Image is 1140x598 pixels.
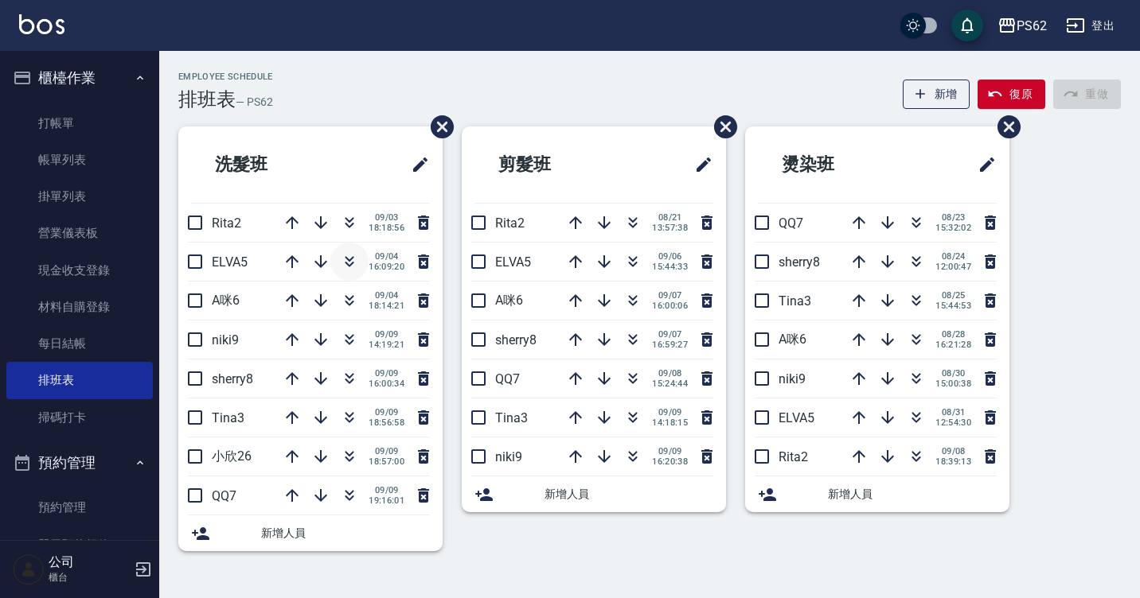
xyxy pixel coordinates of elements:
[652,212,688,223] span: 08/21
[369,407,404,417] span: 09/09
[779,410,814,425] span: ELVA5
[652,379,688,389] span: 15:24:44
[261,525,430,542] span: 新增人員
[6,142,153,178] a: 帳單列表
[935,417,971,428] span: 12:54:30
[369,446,404,456] span: 09/09
[702,103,740,150] span: 刪除班表
[6,399,153,436] a: 掃碼打卡
[419,103,456,150] span: 刪除班表
[236,94,273,111] h6: — PS62
[779,371,806,386] span: niki9
[369,212,404,223] span: 09/03
[652,329,688,340] span: 09/07
[13,553,45,585] img: Person
[495,371,520,386] span: QQ7
[935,251,971,262] span: 08/24
[6,325,153,362] a: 每日結帳
[369,223,404,233] span: 18:18:56
[369,485,404,495] span: 09/09
[1017,16,1047,36] div: PS62
[212,216,241,231] span: Rita2
[369,495,404,506] span: 19:16:01
[369,368,404,379] span: 09/09
[495,254,531,270] span: ELVA5
[474,136,630,193] h2: 剪髮班
[652,417,688,428] span: 14:18:15
[6,215,153,251] a: 營業儀表板
[935,262,971,272] span: 12:00:47
[935,290,971,301] span: 08/25
[495,332,537,348] span: sherry8
[978,80,1045,109] button: 復原
[369,340,404,350] span: 14:19:21
[212,410,244,425] span: Tina3
[6,526,153,563] a: 單日預約紀錄
[779,332,806,347] span: A咪6
[652,446,688,456] span: 09/09
[49,570,130,584] p: 櫃台
[6,489,153,526] a: 預約管理
[495,216,525,231] span: Rita2
[369,417,404,428] span: 18:56:58
[212,293,240,308] span: A咪6
[935,340,971,350] span: 16:21:28
[401,146,430,184] span: 修改班表的標題
[935,446,971,456] span: 09/08
[495,449,522,464] span: niki9
[369,456,404,467] span: 18:57:00
[968,146,997,184] span: 修改班表的標題
[369,262,404,272] span: 16:09:20
[652,251,688,262] span: 09/06
[369,329,404,340] span: 09/09
[652,290,688,301] span: 09/07
[191,136,346,193] h2: 洗髮班
[652,223,688,233] span: 13:57:38
[652,340,688,350] span: 16:59:27
[369,379,404,389] span: 16:00:34
[369,251,404,262] span: 09/04
[935,456,971,467] span: 18:39:13
[779,449,808,464] span: Rita2
[212,254,248,270] span: ELVA5
[212,371,253,386] span: sherry8
[1060,11,1121,41] button: 登出
[212,332,239,348] span: niki9
[685,146,713,184] span: 修改班表的標題
[935,223,971,233] span: 15:32:02
[935,379,971,389] span: 15:00:38
[935,212,971,223] span: 08/23
[779,293,811,309] span: Tina3
[828,486,997,503] span: 新增人員
[779,254,820,270] span: sherry8
[212,448,252,464] span: 小欣26
[6,362,153,398] a: 排班表
[652,301,688,311] span: 16:00:06
[745,476,1009,512] div: 新增人員
[19,14,64,34] img: Logo
[6,252,153,289] a: 現金收支登錄
[935,368,971,379] span: 08/30
[462,476,726,512] div: 新增人員
[495,293,523,308] span: A咪6
[951,10,983,41] button: save
[49,554,130,570] h5: 公司
[903,80,970,109] button: 新增
[178,515,443,551] div: 新增人員
[652,262,688,272] span: 15:44:33
[935,301,971,311] span: 15:44:53
[369,301,404,311] span: 18:14:21
[652,456,688,467] span: 16:20:38
[6,442,153,483] button: 預約管理
[495,410,528,425] span: Tina3
[652,368,688,379] span: 09/08
[652,407,688,417] span: 09/09
[6,105,153,142] a: 打帳單
[369,290,404,301] span: 09/04
[178,72,273,82] h2: Employee Schedule
[935,407,971,417] span: 08/31
[6,57,153,99] button: 櫃檯作業
[6,289,153,325] a: 材料自購登錄
[6,178,153,215] a: 掛單列表
[212,488,236,503] span: QQ7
